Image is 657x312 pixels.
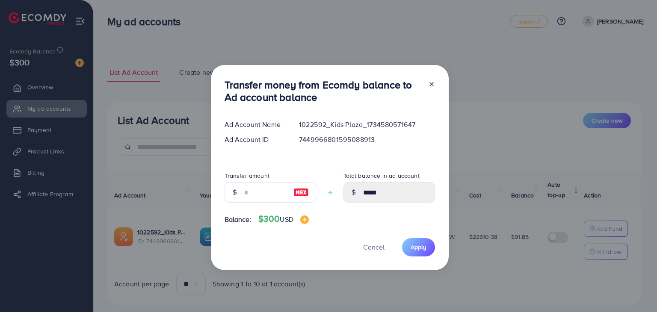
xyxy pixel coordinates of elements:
img: image [293,187,309,197]
label: Total balance in ad account [343,171,420,180]
img: image [300,215,309,224]
span: Apply [411,243,426,251]
div: Ad Account ID [218,135,293,144]
span: Balance: [225,215,252,224]
button: Cancel [352,238,395,256]
span: USD [280,215,293,224]
div: Ad Account Name [218,120,293,130]
div: 1022592_Kids Plaza_1734580571647 [292,120,441,130]
h3: Transfer money from Ecomdy balance to Ad account balance [225,79,421,103]
button: Apply [402,238,435,256]
span: Cancel [363,242,385,252]
h4: $300 [258,214,309,224]
div: 7449966801595088913 [292,135,441,144]
label: Transfer amount [225,171,269,180]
